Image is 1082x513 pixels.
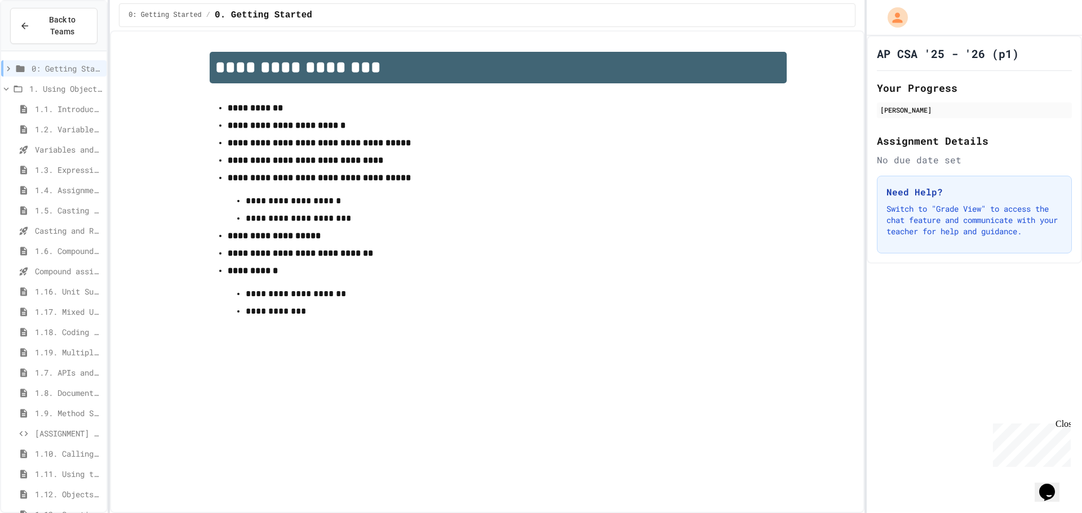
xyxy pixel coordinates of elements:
[35,407,102,419] span: 1.9. Method Signatures
[35,468,102,480] span: 1.11. Using the Math Class
[35,265,102,277] span: Compound assignment operators - Quiz
[886,185,1062,199] h3: Need Help?
[35,286,102,297] span: 1.16. Unit Summary 1a (1.1-1.6)
[35,184,102,196] span: 1.4. Assignment and Input
[35,326,102,338] span: 1.18. Coding Practice 1a (1.1-1.6)
[1035,468,1071,502] iframe: chat widget
[10,8,97,44] button: Back to Teams
[886,203,1062,237] p: Switch to "Grade View" to access the chat feature and communicate with your teacher for help and ...
[35,346,102,358] span: 1.19. Multiple Choice Exercises for Unit 1a (1.1-1.6)
[880,105,1068,115] div: [PERSON_NAME]
[876,5,911,30] div: My Account
[215,8,312,22] span: 0. Getting Started
[35,306,102,318] span: 1.17. Mixed Up Code Practice 1.1-1.6
[32,63,102,74] span: 0: Getting Started
[35,164,102,176] span: 1.3. Expressions and Output [New]
[35,387,102,399] span: 1.8. Documentation with Comments and Preconditions
[877,80,1072,96] h2: Your Progress
[877,46,1019,61] h1: AP CSA '25 - '26 (p1)
[877,153,1072,167] div: No due date set
[877,133,1072,149] h2: Assignment Details
[35,488,102,500] span: 1.12. Objects - Instances of Classes
[206,11,210,20] span: /
[29,83,102,95] span: 1. Using Objects and Methods
[37,14,88,38] span: Back to Teams
[35,367,102,378] span: 1.7. APIs and Libraries
[35,123,102,135] span: 1.2. Variables and Data Types
[988,419,1071,467] iframe: chat widget
[35,144,102,155] span: Variables and Data Types - Quiz
[35,204,102,216] span: 1.5. Casting and Ranges of Values
[35,448,102,460] span: 1.10. Calling Class Methods
[35,225,102,237] span: Casting and Ranges of variables - Quiz
[35,427,102,439] span: [ASSIGNMENT] Name Generator Tool (LO5)
[35,103,102,115] span: 1.1. Introduction to Algorithms, Programming, and Compilers
[128,11,202,20] span: 0: Getting Started
[5,5,78,72] div: Chat with us now!Close
[35,245,102,257] span: 1.6. Compound Assignment Operators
